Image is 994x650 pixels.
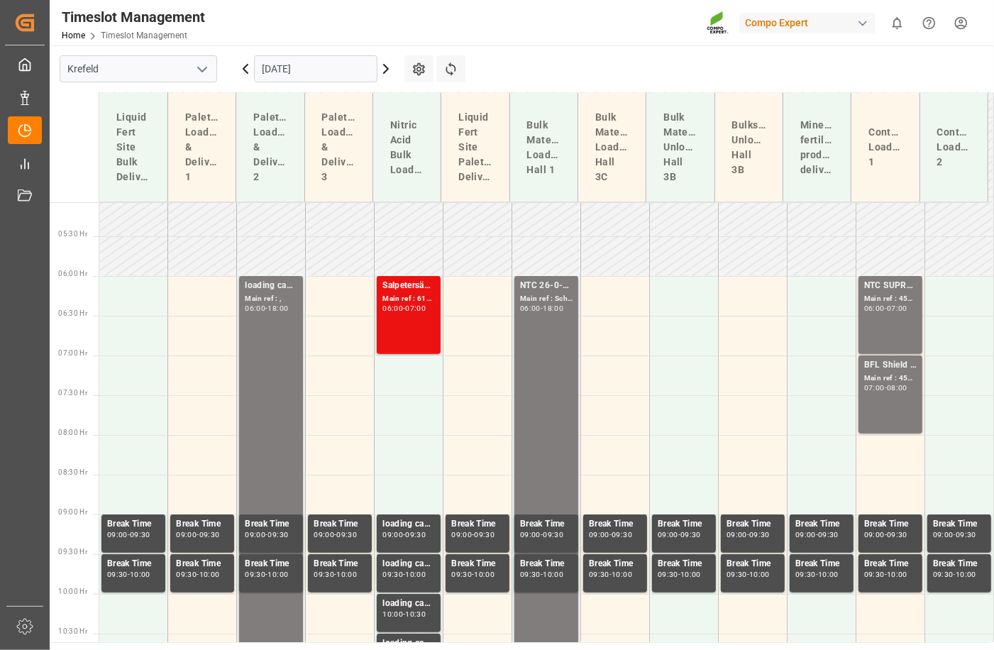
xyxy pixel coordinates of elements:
div: Break Time [795,517,848,531]
div: 09:30 [612,531,632,538]
div: - [816,571,818,578]
span: 08:00 Hr [58,429,87,436]
div: Break Time [658,517,710,531]
div: 09:00 [589,531,609,538]
div: Container Loading 1 [863,119,907,175]
div: Paletts Loading & Delivery 1 [180,104,224,190]
div: Break Time [520,517,573,531]
div: - [334,531,336,538]
div: 09:00 [864,531,885,538]
div: - [954,571,956,578]
div: 09:00 [658,531,678,538]
div: 10:00 [405,571,426,578]
div: - [678,571,680,578]
div: loading capacity [382,557,435,571]
div: 09:30 [680,531,701,538]
div: Break Time [727,517,779,531]
div: 09:30 [589,571,609,578]
div: - [265,531,267,538]
div: 08:00 [887,385,907,391]
div: NTC 26-0-0 BULK [520,279,573,293]
div: 09:30 [864,571,885,578]
div: 09:30 [543,531,563,538]
div: Break Time [451,517,504,531]
div: 07:00 [405,305,426,312]
div: - [609,571,612,578]
div: Break Time [176,517,228,531]
div: Break Time [933,557,985,571]
div: 09:30 [336,531,357,538]
div: Break Time [314,557,366,571]
div: 09:30 [199,531,220,538]
div: 09:00 [933,531,954,538]
div: 10:00 [680,571,701,578]
div: 09:30 [176,571,197,578]
div: Break Time [245,517,297,531]
div: 09:30 [749,531,770,538]
div: 09:30 [382,571,403,578]
div: 10:00 [268,571,289,578]
div: Break Time [795,557,848,571]
div: 09:30 [887,531,907,538]
span: 10:00 Hr [58,588,87,595]
input: Type to search/select [60,55,217,82]
div: - [541,531,543,538]
div: Compo Expert [739,13,876,33]
div: Timeslot Management [62,6,205,28]
button: Compo Expert [739,9,881,36]
span: 10:30 Hr [58,627,87,635]
div: - [197,531,199,538]
div: - [265,571,267,578]
div: 10:00 [887,571,907,578]
div: Break Time [520,557,573,571]
div: 06:00 [245,305,265,312]
button: show 0 new notifications [881,7,913,39]
div: 10:30 [405,611,426,617]
div: 10:00 [336,571,357,578]
div: Break Time [451,557,504,571]
div: - [747,531,749,538]
div: Break Time [727,557,779,571]
img: Screenshot%202023-09-29%20at%2010.02.21.png_1712312052.png [707,11,729,35]
div: 07:00 [887,305,907,312]
div: 18:00 [543,305,563,312]
div: Bulk Material Unloading Hall 3B [658,104,702,190]
div: 09:30 [130,531,150,538]
div: 09:00 [451,531,472,538]
div: Break Time [245,557,297,571]
div: 09:30 [818,531,839,538]
div: 10:00 [130,571,150,578]
input: DD.MM.YYYY [254,55,377,82]
span: 07:00 Hr [58,349,87,357]
span: 05:30 Hr [58,230,87,238]
div: Main ref : 6100001663, 2000001411 [382,293,435,305]
div: 09:30 [727,571,747,578]
div: 09:30 [933,571,954,578]
div: Break Time [107,557,160,571]
div: - [197,571,199,578]
div: 10:00 [818,571,839,578]
div: Break Time [589,517,641,531]
div: 10:00 [543,571,563,578]
span: 07:30 Hr [58,389,87,397]
div: - [472,571,474,578]
div: Main ref : 4500001086, 2000001104; [864,293,917,305]
div: 09:30 [474,531,495,538]
div: Nitric Acid Bulk Loading [385,112,429,183]
div: 09:30 [795,571,816,578]
div: BFL Shield (VIT Si) 1000L IBC TR;BFL CEREALS SL 10L (x60) TR (KRE) MTO; [864,358,917,373]
div: 06:00 [864,305,885,312]
div: - [334,571,336,578]
span: 08:30 Hr [58,468,87,476]
div: 09:00 [520,531,541,538]
div: Main ref : Schiff Wittenheim 2/2, 20000000879 [520,293,573,305]
div: - [265,305,267,312]
div: 09:00 [314,531,334,538]
div: Salpetersäure 53 lose [382,279,435,293]
div: 09:30 [658,571,678,578]
div: 09:00 [245,531,265,538]
div: - [885,531,887,538]
div: - [747,571,749,578]
div: 10:00 [474,571,495,578]
div: 09:00 [176,531,197,538]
